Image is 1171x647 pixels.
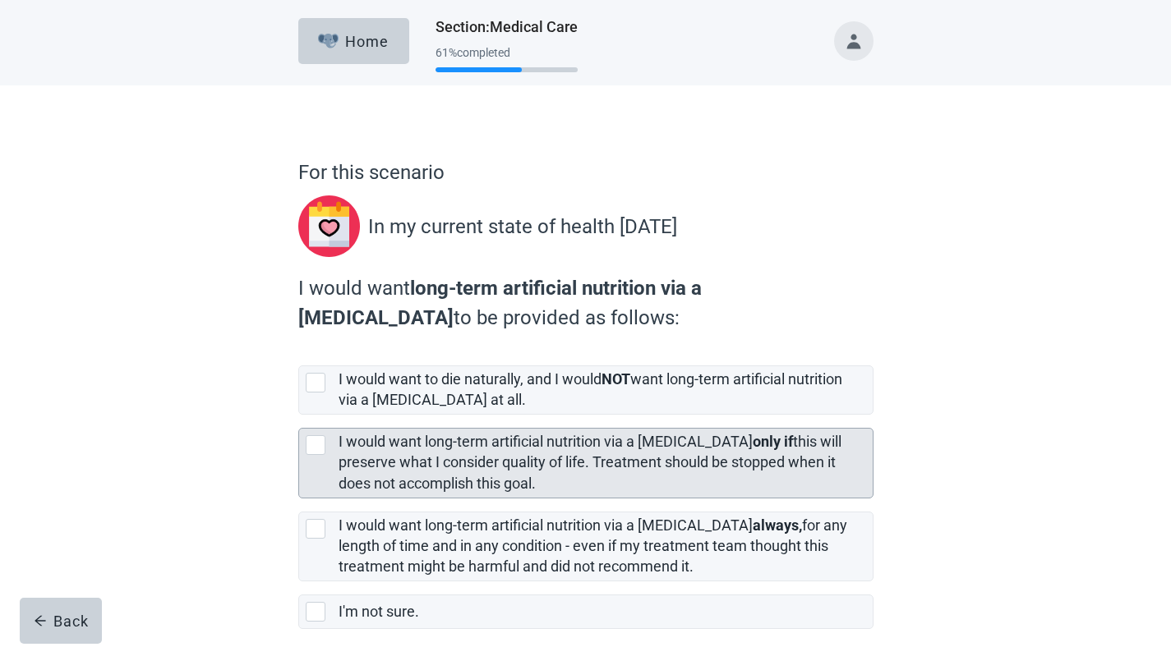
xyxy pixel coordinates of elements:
div: [object Object], checkbox, not selected [298,365,874,415]
div: [object Object], checkbox, not selected [298,428,874,498]
strong: NOT [602,370,630,388]
h1: Section : Medical Care [436,16,578,39]
strong: long-term artificial nutrition via a [MEDICAL_DATA] [298,277,702,329]
div: [object Object], checkbox, not selected [298,512,874,581]
strong: only if [753,433,793,450]
span: arrow-left [34,614,47,627]
div: 61 % completed [436,46,578,59]
p: In my current state of health [DATE] [368,212,677,241]
img: svg%3e [298,195,368,257]
label: I would want long-term artificial nutrition via a [MEDICAL_DATA] for any length of time and in an... [339,516,847,575]
label: I would want to die naturally, and I would want long-term artificial nutrition via a [MEDICAL_DAT... [339,370,842,408]
div: Home [318,33,389,49]
button: ElephantHome [298,18,409,64]
p: For this scenario [298,158,874,187]
label: I would want to be provided as follows: [298,273,865,333]
label: I would want long-term artificial nutrition via a [MEDICAL_DATA] this will preserve what I consid... [339,433,841,491]
button: Toggle account menu [834,21,874,61]
img: Elephant [318,34,339,48]
strong: always, [753,516,802,534]
button: arrow-leftBack [20,598,102,644]
div: Back [34,613,89,629]
label: I'm not sure. [339,603,419,620]
div: I'm not sure., checkbox, not selected [298,594,874,629]
div: Progress section [436,39,578,80]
